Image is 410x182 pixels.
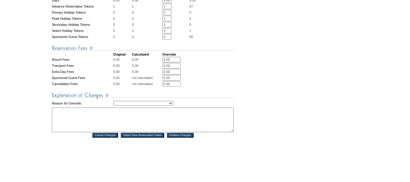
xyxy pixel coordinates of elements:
td: 0 [132,34,162,39]
td: 1 [132,4,162,9]
td: Sponsored Guest Fees [52,75,113,81]
td: Override [162,53,189,56]
td: Peak Holiday Tokens [52,16,113,21]
td: Advance Reservation Tokens [52,4,113,9]
td: 0.00 [132,63,162,68]
td: Original [113,53,131,56]
td: 0 [132,16,162,21]
td: Cancellation Fees [52,81,113,87]
td: Select Holiday Tokens [52,28,113,33]
td: 0.00 [113,81,131,87]
input: Cancel Changes [92,133,118,138]
td: 0.00 [113,57,131,62]
td: 0.00 [132,69,162,74]
td: 1 [113,4,131,9]
span: 1 [189,29,191,33]
span: 99 [189,35,193,39]
span: 0 [189,23,191,26]
td: 0 [113,28,131,33]
td: Sponsored Guest Tokens [52,34,113,39]
td: Calculated [132,53,162,56]
td: Secondary Holiday Tokens [52,22,113,27]
td: 0 [132,10,162,15]
td: Primary Holiday Tokens [52,10,113,15]
td: 0 [132,28,162,33]
td: 0 [113,22,131,27]
img: Explanation of Changes [52,91,234,99]
span: 0 [189,11,191,14]
td: 0.00 [113,75,131,81]
td: 0.00 [132,57,162,62]
td: Transport Fees [52,63,113,68]
input: Select New Reservation Dates [121,133,164,138]
input: Finalize Changes [167,133,194,138]
td: Resort Fees [52,57,113,62]
span: 0 [189,17,191,20]
img: Reservation Fees [52,44,234,52]
td: Extra Day Fees [52,69,113,74]
td: 0 [113,10,131,15]
td: not calculated [132,75,162,81]
td: Reason for Override: [52,100,113,107]
td: 0.00 [113,69,131,74]
td: 0 [113,34,131,39]
td: not calculated [132,81,162,87]
td: 0 [113,16,131,21]
span: 97 [189,5,193,8]
td: 0 [132,22,162,27]
td: 0.00 [113,63,131,68]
